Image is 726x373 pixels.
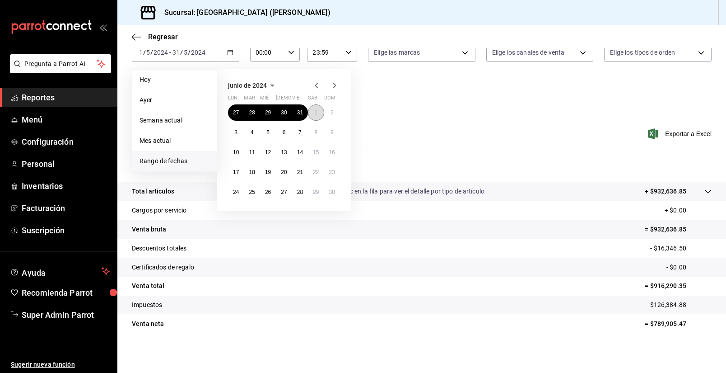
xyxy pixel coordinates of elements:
[297,109,303,116] abbr: 31 de mayo de 2024
[153,49,168,56] input: ----
[647,300,712,310] p: - $126,384.88
[244,104,260,121] button: 28 de mayo de 2024
[265,189,271,195] abbr: 26 de junio de 2024
[180,49,183,56] span: /
[139,49,143,56] input: --
[292,164,308,180] button: 21 de junio de 2024
[146,49,150,56] input: --
[374,48,420,57] span: Elige las marcas
[140,75,209,85] span: Hoy
[132,33,178,41] button: Regresar
[132,206,187,215] p: Cargos por servicio
[645,319,712,329] p: = $789,905.47
[330,129,334,136] abbr: 9 de junio de 2024
[492,48,564,57] span: Elige los canales de venta
[228,164,244,180] button: 17 de junio de 2024
[265,169,271,175] abbr: 19 de junio de 2024
[22,202,110,214] span: Facturación
[645,187,686,196] p: + $932,636.85
[188,49,191,56] span: /
[281,189,287,195] abbr: 27 de junio de 2024
[324,164,340,180] button: 23 de junio de 2024
[233,169,239,175] abbr: 17 de junio de 2024
[329,189,335,195] abbr: 30 de junio de 2024
[132,319,164,329] p: Venta neta
[314,109,317,116] abbr: 1 de junio de 2024
[132,263,194,272] p: Certificados de regalo
[260,104,276,121] button: 29 de mayo de 2024
[329,169,335,175] abbr: 23 de junio de 2024
[140,116,209,125] span: Semana actual
[22,224,110,236] span: Suscripción
[140,95,209,105] span: Ayer
[308,95,317,104] abbr: sábado
[249,189,255,195] abbr: 25 de junio de 2024
[335,187,484,196] p: Da clic en la fila para ver el detalle por tipo de artículo
[249,109,255,116] abbr: 28 de mayo de 2024
[260,164,276,180] button: 19 de junio de 2024
[314,129,317,136] abbr: 8 de junio de 2024
[308,144,324,161] button: 15 de junio de 2024
[10,54,111,73] button: Pregunta a Parrot AI
[645,281,712,291] p: = $916,290.35
[132,300,162,310] p: Impuestos
[244,95,255,104] abbr: martes
[249,169,255,175] abbr: 18 de junio de 2024
[233,189,239,195] abbr: 24 de junio de 2024
[140,156,209,166] span: Rango de fechas
[276,164,292,180] button: 20 de junio de 2024
[298,129,302,136] abbr: 7 de junio de 2024
[22,266,98,277] span: Ayuda
[265,109,271,116] abbr: 29 de mayo de 2024
[645,225,712,234] p: = $932,636.85
[308,164,324,180] button: 22 de junio de 2024
[666,263,712,272] p: - $0.00
[244,144,260,161] button: 11 de junio de 2024
[22,91,110,104] span: Reportes
[313,149,319,156] abbr: 15 de junio de 2024
[329,149,335,156] abbr: 16 de junio de 2024
[324,184,340,200] button: 30 de junio de 2024
[665,206,712,215] p: + $0.00
[22,136,110,148] span: Configuración
[650,128,712,139] button: Exportar a Excel
[276,104,292,121] button: 30 de mayo de 2024
[281,149,287,156] abbr: 13 de junio de 2024
[292,144,308,161] button: 14 de junio de 2024
[308,104,324,121] button: 1 de junio de 2024
[292,184,308,200] button: 28 de junio de 2024
[260,95,269,104] abbr: miércoles
[228,80,278,91] button: junio de 2024
[99,24,107,31] button: open_drawer_menu
[276,124,292,141] button: 6 de junio de 2024
[228,184,244,200] button: 24 de junio de 2024
[169,49,171,56] span: -
[297,169,303,175] abbr: 21 de junio de 2024
[276,95,329,104] abbr: jueves
[233,149,239,156] abbr: 10 de junio de 2024
[313,169,319,175] abbr: 22 de junio de 2024
[233,109,239,116] abbr: 27 de mayo de 2024
[11,360,110,369] span: Sugerir nueva función
[148,33,178,41] span: Regresar
[22,113,110,126] span: Menú
[244,184,260,200] button: 25 de junio de 2024
[297,189,303,195] abbr: 28 de junio de 2024
[157,7,330,18] h3: Sucursal: [GEOGRAPHIC_DATA] ([PERSON_NAME])
[132,225,166,234] p: Venta bruta
[234,129,237,136] abbr: 3 de junio de 2024
[228,124,244,141] button: 3 de junio de 2024
[150,49,153,56] span: /
[244,164,260,180] button: 18 de junio de 2024
[228,104,244,121] button: 27 de mayo de 2024
[132,281,164,291] p: Venta total
[22,180,110,192] span: Inventarios
[143,49,146,56] span: /
[228,144,244,161] button: 10 de junio de 2024
[6,66,111,75] a: Pregunta a Parrot AI
[172,49,180,56] input: --
[292,95,299,104] abbr: viernes
[324,144,340,161] button: 16 de junio de 2024
[297,149,303,156] abbr: 14 de junio de 2024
